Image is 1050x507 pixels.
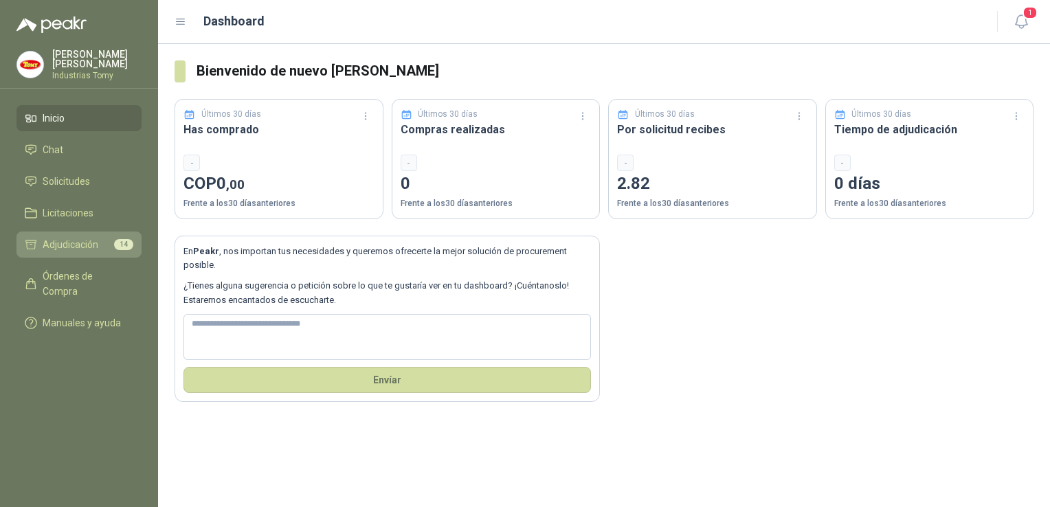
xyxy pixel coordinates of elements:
p: En , nos importan tus necesidades y queremos ofrecerte la mejor solución de procurement posible. [183,245,591,273]
h3: Tiempo de adjudicación [834,121,1025,138]
span: Manuales y ayuda [43,315,121,330]
a: Chat [16,137,142,163]
span: Inicio [43,111,65,126]
p: Frente a los 30 días anteriores [401,197,592,210]
a: Manuales y ayuda [16,310,142,336]
h3: Compras realizadas [401,121,592,138]
p: Últimos 30 días [418,108,478,121]
a: Adjudicación14 [16,232,142,258]
a: Órdenes de Compra [16,263,142,304]
a: Solicitudes [16,168,142,194]
p: Últimos 30 días [635,108,695,121]
span: Licitaciones [43,205,93,221]
span: Órdenes de Compra [43,269,129,299]
p: Últimos 30 días [851,108,911,121]
b: Peakr [193,246,219,256]
span: Solicitudes [43,174,90,189]
p: Frente a los 30 días anteriores [834,197,1025,210]
p: 2.82 [617,171,808,197]
a: Licitaciones [16,200,142,226]
h1: Dashboard [203,12,265,31]
h3: Por solicitud recibes [617,121,808,138]
div: - [834,155,851,171]
p: COP [183,171,375,197]
p: Frente a los 30 días anteriores [617,197,808,210]
p: 0 días [834,171,1025,197]
p: ¿Tienes alguna sugerencia o petición sobre lo que te gustaría ver en tu dashboard? ¡Cuéntanoslo! ... [183,279,591,307]
button: Envíar [183,367,591,393]
div: - [617,155,634,171]
img: Logo peakr [16,16,87,33]
button: 1 [1009,10,1034,34]
p: Industrias Tomy [52,71,142,80]
p: Últimos 30 días [201,108,261,121]
p: Frente a los 30 días anteriores [183,197,375,210]
div: - [183,155,200,171]
p: [PERSON_NAME] [PERSON_NAME] [52,49,142,69]
span: Adjudicación [43,237,98,252]
h3: Has comprado [183,121,375,138]
a: Inicio [16,105,142,131]
span: Chat [43,142,63,157]
span: ,00 [226,177,245,192]
span: 14 [114,239,133,250]
p: 0 [401,171,592,197]
div: - [401,155,417,171]
h3: Bienvenido de nuevo [PERSON_NAME] [197,60,1034,82]
span: 1 [1023,6,1038,19]
span: 0 [216,174,245,193]
img: Company Logo [17,52,43,78]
